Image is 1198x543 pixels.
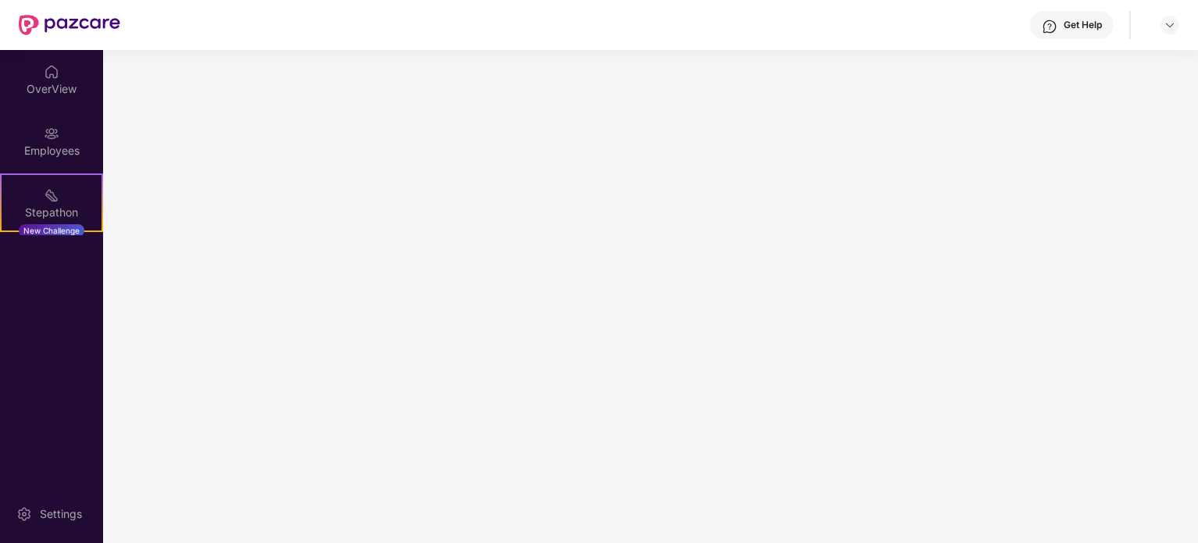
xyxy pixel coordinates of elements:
[19,15,120,35] img: New Pazcare Logo
[44,126,59,141] img: svg+xml;base64,PHN2ZyBpZD0iRW1wbG95ZWVzIiB4bWxucz0iaHR0cDovL3d3dy53My5vcmcvMjAwMC9zdmciIHdpZHRoPS...
[19,224,84,237] div: New Challenge
[1164,19,1176,31] img: svg+xml;base64,PHN2ZyBpZD0iRHJvcGRvd24tMzJ4MzIiIHhtbG5zPSJodHRwOi8vd3d3LnczLm9yZy8yMDAwL3N2ZyIgd2...
[2,205,102,220] div: Stepathon
[44,64,59,80] img: svg+xml;base64,PHN2ZyBpZD0iSG9tZSIgeG1sbnM9Imh0dHA6Ly93d3cudzMub3JnLzIwMDAvc3ZnIiB3aWR0aD0iMjAiIG...
[1064,19,1102,31] div: Get Help
[44,188,59,203] img: svg+xml;base64,PHN2ZyB4bWxucz0iaHR0cDovL3d3dy53My5vcmcvMjAwMC9zdmciIHdpZHRoPSIyMSIgaGVpZ2h0PSIyMC...
[1042,19,1057,34] img: svg+xml;base64,PHN2ZyBpZD0iSGVscC0zMngzMiIgeG1sbnM9Imh0dHA6Ly93d3cudzMub3JnLzIwMDAvc3ZnIiB3aWR0aD...
[16,506,32,522] img: svg+xml;base64,PHN2ZyBpZD0iU2V0dGluZy0yMHgyMCIgeG1sbnM9Imh0dHA6Ly93d3cudzMub3JnLzIwMDAvc3ZnIiB3aW...
[35,506,87,522] div: Settings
